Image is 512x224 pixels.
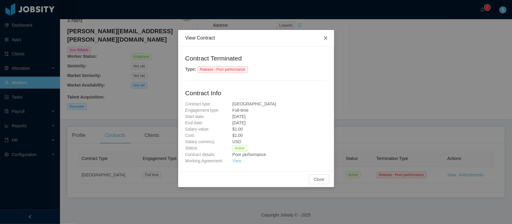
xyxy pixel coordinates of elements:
[232,145,247,152] span: Active
[185,54,327,63] h2: Contract Terminated
[232,120,246,125] span: [DATE]
[185,158,223,163] span: Working Agreement:
[185,108,220,113] span: Engagement type:
[309,175,329,184] button: Close
[185,114,205,119] span: Start date:
[185,127,210,131] span: Salary value:
[185,139,216,144] span: Salary currency:
[317,30,334,47] button: Close
[185,146,199,150] span: Status:
[185,67,196,72] strong: Type :
[323,36,328,40] i: icon: close
[185,88,327,98] h2: Contract Info
[232,114,246,119] span: [DATE]
[185,120,203,125] span: End date:
[232,133,243,138] span: $1.00
[232,139,241,144] span: USD
[232,158,241,163] a: View
[185,152,216,157] span: Contract details:
[185,133,195,138] span: Cost:
[232,152,266,157] span: Poor performance
[185,35,327,41] div: View Contract
[185,102,211,106] span: Contract type:
[232,108,249,113] span: Full-time
[232,102,276,106] span: [GEOGRAPHIC_DATA]
[232,127,243,131] span: $1.00
[198,66,248,73] span: Release - Poor performance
